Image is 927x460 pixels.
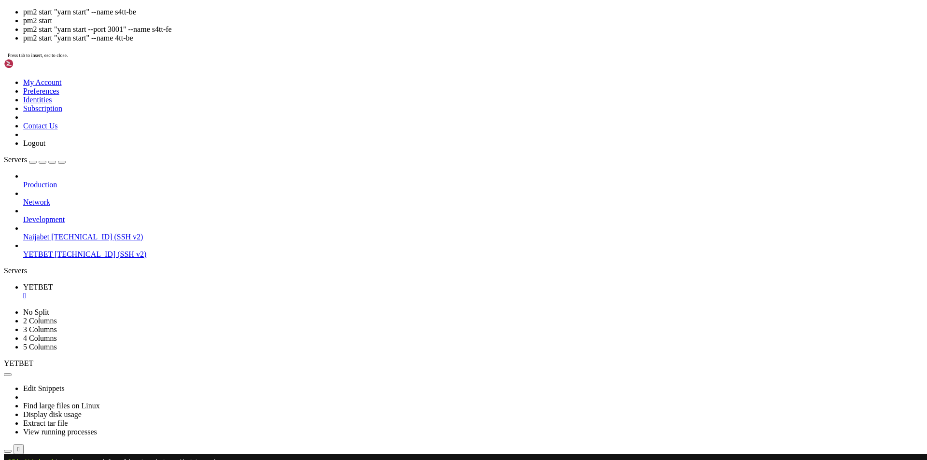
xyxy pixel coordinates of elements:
[23,181,57,189] span: Production
[4,61,801,70] x-row: Initializing tournament scheduling jobs...
[4,258,70,266] span: yarn run v1.22.22
[4,45,50,53] span: 35|s4tt-be |
[23,198,923,207] a: Network
[4,20,50,28] span: 35|s4tt-be |
[12,373,15,381] span: 0
[23,340,81,348] span: [s4tt-be](35) ✓
[23,16,923,25] li: pm2 start
[201,357,205,364] span: │
[4,250,801,258] x-row: root@ubuntu:/home/s4tt-be# yarn build
[100,373,104,381] span: │
[4,299,23,307] span: [PM2]
[4,45,801,53] x-row: Cron jobs initialized successfully
[4,78,50,85] span: 35|s4tt-be |
[23,189,923,207] li: Network
[4,152,801,160] x-row: root@ubuntu:/home/s4tt-be# git pull
[4,283,801,291] x-row: root@ubuntu:/home/s4tt-be# pm2 flush 35
[166,357,170,364] span: │
[23,87,59,95] a: Preferences
[4,28,801,37] x-row: Enhanced Telegram service initialized successfully
[15,357,19,364] span: │
[4,143,801,152] x-row: root@ubuntu:/home/s4tt-be# ^C
[23,317,57,325] a: 2 Columns
[150,390,154,398] div: (36, 47)
[4,209,801,217] x-row: 5e8f507..e1b457c master -> origin/master
[23,233,49,241] span: Naijabet
[35,357,39,364] span: │
[4,184,801,193] x-row: remote: Total 5 (delta 4), reused 5 (delta 4), pack-reused 0 (from 0)
[4,53,50,61] span: 35|s4tt-be |
[4,155,66,164] a: Servers
[4,217,801,225] x-row: Updating 5e8f507..e1b457c
[4,275,801,283] x-row: Done in 6.53s.
[23,308,49,316] a: No Split
[54,373,58,381] span: │
[14,444,24,454] button: 
[286,373,301,381] span: root
[23,402,100,410] a: Find large files on Linux
[4,86,50,94] span: 35|s4tt-be |
[23,241,923,259] li: YETBET [TECHNICAL_ID] (SSH v2)
[124,357,127,364] span: │
[4,127,801,135] x-row: root@ubuntu:/home/s4tt-be# ^C
[232,357,236,364] span: │
[4,94,801,102] x-row: Environment: production
[4,53,801,61] x-row: Deposit service initialized
[23,172,923,189] li: Production
[4,266,23,274] span: $ tsc
[4,20,801,28] x-row: Bot commands initialized
[4,357,8,364] span: │
[85,373,89,381] span: │
[301,373,305,381] span: │
[50,37,58,45] span: ✅
[23,207,923,224] li: Development
[278,373,282,381] span: │
[4,119,801,127] x-row: root@ubuntu:/home/s4tt-be# ^C
[4,324,801,332] x-row: root@ubuntu:/home/s4tt-be# pm2 delete 35
[4,332,801,340] x-row: Applying action deleteProcessId on app [35](ids: [ '35' ])
[220,357,232,364] span: mem
[251,357,255,364] span: │
[4,4,50,12] span: 35|s4tt-be |
[143,234,147,241] span: +
[8,53,68,58] span: Press tab to insert, esc to close.
[4,28,50,36] span: 35|s4tt-be |
[193,373,197,381] span: │
[23,325,57,334] a: 3 Columns
[182,373,185,381] span: │
[4,78,801,86] x-row: Found 0 pending deposit windows to recover
[39,357,73,364] span: namespace
[178,357,201,364] span: status
[139,357,143,364] span: │
[4,316,801,324] x-row: Logs flushed
[23,292,923,300] a: 
[236,357,251,364] span: user
[23,419,68,427] a: Extract tar file
[23,384,65,392] a: Edit Snippets
[4,37,50,44] span: 35|s4tt-be |
[4,94,50,102] span: 35|s4tt-be |
[143,357,166,364] span: uptime
[309,373,340,381] span: disabled
[77,357,104,364] span: version
[23,410,82,418] a: Display disk usage
[23,373,27,381] span: │
[174,357,178,364] span: │
[50,53,58,61] span: ✅
[23,250,53,258] span: YETBET
[19,357,35,364] span: name
[4,168,801,176] x-row: remote: Counting objects: 100% (9/9), done.
[23,122,58,130] a: Contact Us
[23,139,45,147] a: Logout
[23,283,923,300] a: YETBET
[55,250,146,258] span: [TECHNICAL_ID] (SSH v2)
[4,291,801,299] x-row: Flushing:
[4,61,50,69] span: 35|s4tt-be |
[23,25,923,34] li: pm2 start "yarn start --port 3001" --name s4tt-fe
[23,233,923,241] a: Naijabet [TECHNICAL_ID] (SSH v2)
[4,59,59,69] img: Shellngn
[4,225,801,234] x-row: Fast-forward
[73,357,77,364] span: │
[23,96,52,104] a: Identities
[23,34,923,42] li: pm2 start "yarn start" --name 4tt-be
